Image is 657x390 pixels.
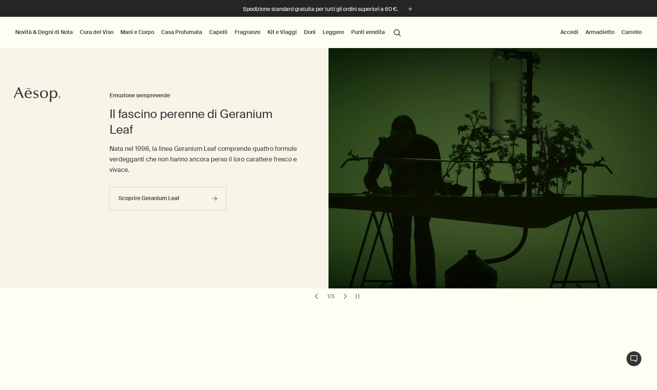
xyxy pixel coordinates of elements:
[119,27,156,37] a: Mani e Corpo
[559,17,643,48] nav: supplementary
[208,27,229,37] a: Capelli
[14,87,61,102] svg: Aesop
[584,27,616,37] a: Armadietto
[78,27,115,37] a: Cura del Viso
[350,27,386,37] button: Punti vendita
[620,27,643,37] button: Carrello
[109,187,226,210] a: Scoprire Geranium Leaf
[243,5,398,13] p: Spedizione standard gratuita per tutti gli ordini superiori a 60 €.
[14,17,404,48] nav: primary
[109,91,297,100] h3: Emozione sempreverde
[352,291,363,302] button: pause
[233,27,262,37] a: Fragranze
[14,87,61,104] a: Aesop
[109,143,297,175] p: Nata nel 1998, la linea Geranium Leaf comprende quattro formule verdegganti che non hanno ancora ...
[311,291,322,302] button: previous slide
[243,5,415,14] button: Spedizione standard gratuita per tutti gli ordini superiori a 60 €.
[23,363,180,378] h2: Formulazioni preferite
[321,27,346,37] a: Leggere
[390,25,404,39] button: Apri ricerca
[109,106,297,138] h2: Il fascino perenne di Geranium Leaf
[160,27,204,37] a: Casa Profumata
[302,27,317,37] a: Doni
[266,27,298,37] a: Kit e Viaggi
[626,351,642,367] button: Live Assistance
[325,293,337,300] div: 1 / 3
[14,27,74,37] button: Novità & Degni di Nota
[559,27,580,37] button: Accedi
[340,291,351,302] button: next slide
